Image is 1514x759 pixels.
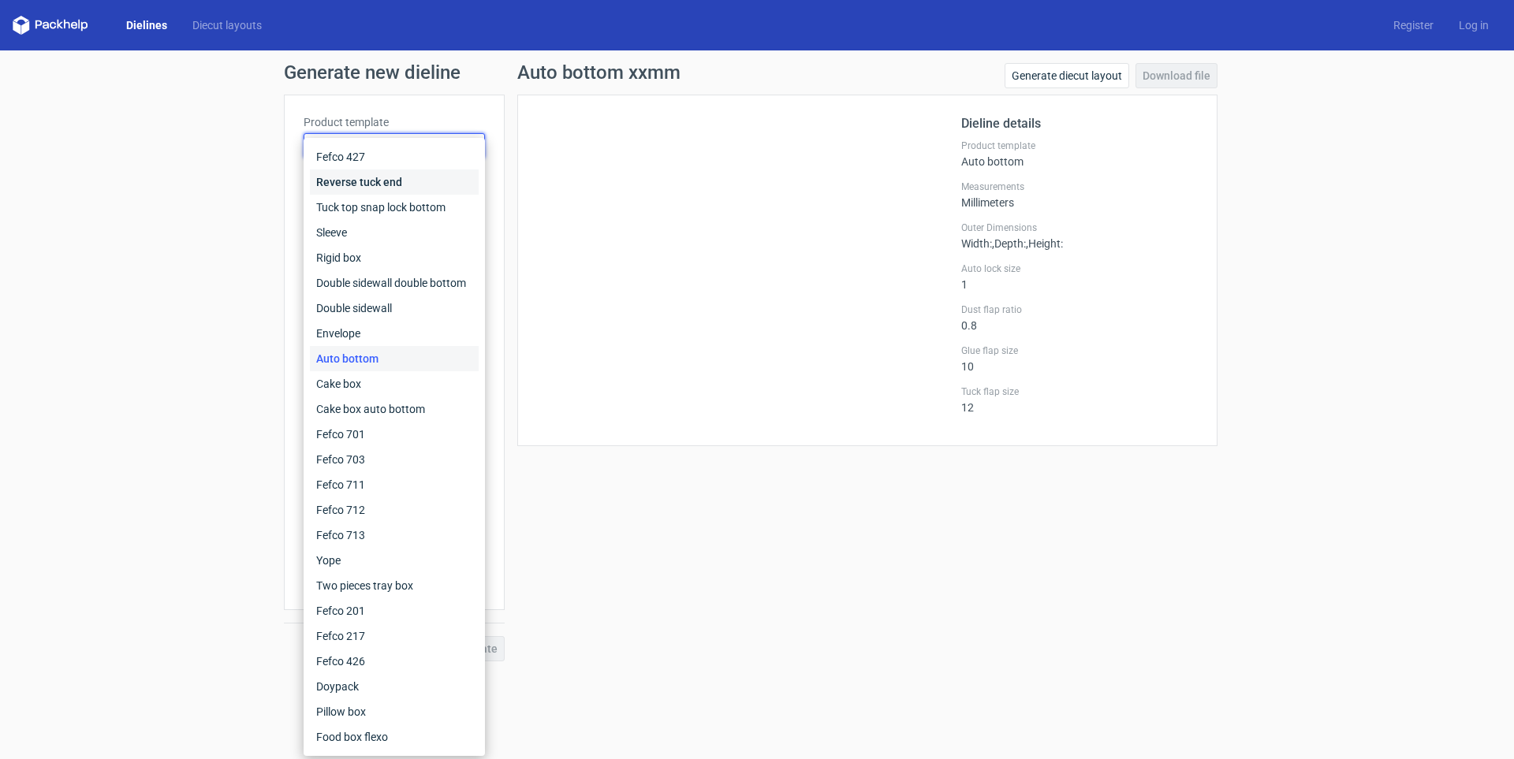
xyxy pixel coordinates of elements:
div: Envelope [310,321,479,346]
div: Cake box auto bottom [310,396,479,422]
div: Fefco 701 [310,422,479,447]
label: Auto lock size [961,262,1198,275]
div: Fefco 703 [310,447,479,472]
div: Double sidewall [310,296,479,321]
div: 10 [961,344,1198,373]
div: Auto bottom [310,346,479,371]
a: Generate diecut layout [1005,63,1129,88]
div: Fefco 427 [310,144,479,169]
div: Fefco 711 [310,472,479,497]
div: Cake box [310,371,479,396]
h2: Dieline details [961,114,1198,133]
label: Dust flap ratio [961,303,1198,316]
a: Register [1381,17,1446,33]
div: Fefco 426 [310,649,479,674]
div: 12 [961,385,1198,414]
div: Fefco 201 [310,598,479,623]
div: Sleeve [310,220,479,245]
div: Doypack [310,674,479,699]
label: Tuck flap size [961,385,1198,398]
label: Measurements [961,180,1198,193]
div: Food box flexo [310,724,479,750]
span: Width : [961,237,992,250]
a: Diecut layouts [180,17,274,33]
div: Pillow box [310,699,479,724]
div: Fefco 713 [310,523,479,548]
div: Two pieces tray box [310,573,479,598]
span: , Height : [1026,237,1063,250]
span: , Depth : [992,237,1026,250]
h1: Generate new dieline [284,63,1230,82]
label: Glue flap size [961,344,1198,357]
a: Log in [1446,17,1501,33]
div: Rigid box [310,245,479,270]
div: 0.8 [961,303,1198,332]
div: 1 [961,262,1198,291]
div: Fefco 712 [310,497,479,523]
a: Dielines [114,17,180,33]
h1: Auto bottom xxmm [517,63,681,82]
label: Product template [961,140,1198,152]
div: Tuck top snap lock bottom [310,195,479,220]
div: Auto bottom [961,140,1198,168]
div: Reverse tuck end [310,169,479,195]
div: Fefco 217 [310,623,479,649]
div: Millimeters [961,180,1198,209]
div: Yope [310,548,479,573]
label: Outer Dimensions [961,221,1198,234]
label: Product template [304,114,485,130]
div: Double sidewall double bottom [310,270,479,296]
